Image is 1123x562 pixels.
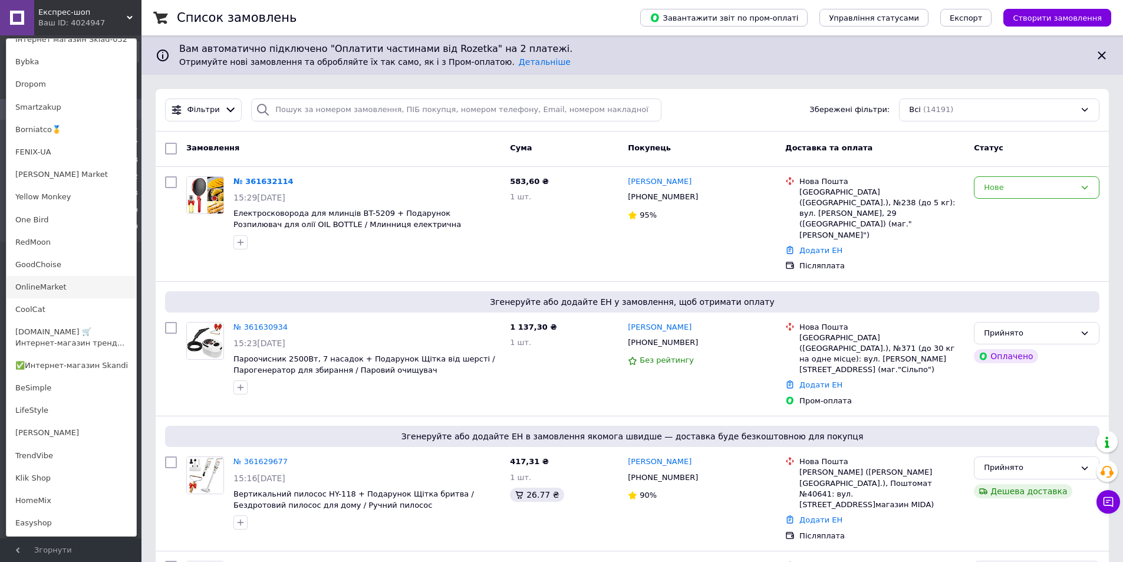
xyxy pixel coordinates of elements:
span: 95% [640,211,657,219]
a: HomeMix [6,489,136,512]
span: Згенеруйте або додайте ЕН у замовлення, щоб отримати оплату [170,296,1095,308]
div: [PHONE_NUMBER] [625,335,700,350]
span: 15:29[DATE] [233,193,285,202]
a: Створити замовлення [992,13,1111,22]
a: Фото товару [186,176,224,214]
a: FENIX-UA [6,141,136,163]
a: № 361630934 [233,323,288,331]
span: (14191) [923,105,954,114]
span: Доставка та оплата [785,143,872,152]
a: OnlineMarket [6,276,136,298]
div: [PHONE_NUMBER] [625,470,700,485]
a: LifeStyle [6,399,136,422]
span: 1 шт. [510,338,531,347]
h1: Список замовлень [177,11,297,25]
span: Експорт [950,14,983,22]
a: BeSimple [6,377,136,399]
span: 1 шт. [510,473,531,482]
a: Вертикальний пилосос HY-118 + Подарунок Щітка бритва / Бездротовий пилосос для дому / Ручний пилосос [233,489,474,510]
span: Завантажити звіт по пром-оплаті [650,12,798,23]
button: Створити замовлення [1003,9,1111,27]
img: Фото товару [187,323,223,359]
a: Easyshop [6,512,136,534]
div: Прийнято [984,327,1075,340]
a: Smartzakup [6,96,136,119]
a: ✅Интернет-магазин Skandi [6,354,136,377]
div: Пром-оплата [799,396,964,406]
span: Покупець [628,143,671,152]
a: № 361629677 [233,457,288,466]
button: Завантажити звіт по пром-оплаті [640,9,808,27]
div: 26.77 ₴ [510,488,564,502]
a: Додати ЕН [799,246,842,255]
a: Додати ЕН [799,380,842,389]
div: Дешева доставка [974,484,1072,498]
span: Всі [909,104,921,116]
span: 1 шт. [510,192,531,201]
span: Збережені фільтри: [809,104,890,116]
span: 1 137,30 ₴ [510,323,556,331]
span: Згенеруйте або додайте ЕН в замовлення якомога швидше — доставка буде безкоштовною для покупця [170,430,1095,442]
a: Додати ЕН [799,515,842,524]
a: Детальніше [519,57,571,67]
span: Управління статусами [829,14,919,22]
span: Фільтри [187,104,220,116]
button: Експорт [940,9,992,27]
div: Нова Пошта [799,322,964,333]
span: Отримуйте нові замовлення та обробляйте їх так само, як і з Пром-оплатою. [179,57,571,67]
span: Статус [974,143,1003,152]
a: GoodChoise [6,254,136,276]
span: 15:23[DATE] [233,338,285,348]
a: Пароочисник 2500Вт, 7 насадок + Подарунок Щітка від шерсті / Парогенератор для збирання / Паровий... [233,354,495,374]
span: Експрес-шоп [38,7,127,18]
div: [GEOGRAPHIC_DATA] ([GEOGRAPHIC_DATA].), №238 (до 5 кг): вул. [PERSON_NAME], 29 ([GEOGRAPHIC_DATA]... [799,187,964,241]
span: Створити замовлення [1013,14,1102,22]
img: Фото товару [187,457,223,494]
input: Пошук за номером замовлення, ПІБ покупця, номером телефону, Email, номером накладної [251,98,661,121]
span: 15:16[DATE] [233,474,285,483]
a: Фото товару [186,322,224,360]
img: Фото товару [187,177,223,213]
a: Dropom [6,73,136,96]
div: [PHONE_NUMBER] [625,189,700,205]
a: [PERSON_NAME] [628,322,691,333]
div: [GEOGRAPHIC_DATA] ([GEOGRAPHIC_DATA].), №371 (до 30 кг на одне місце): вул. [PERSON_NAME][STREET_... [799,333,964,376]
a: [DOMAIN_NAME] 🛒 Интернет-магазин тренд... [6,321,136,354]
a: [PERSON_NAME] [628,176,691,188]
span: 417,31 ₴ [510,457,549,466]
button: Управління статусами [819,9,928,27]
a: Yellow Monkey [6,186,136,208]
div: Ваш ID: 4024947 [38,18,88,28]
div: Післяплата [799,531,964,541]
a: [PERSON_NAME] [628,456,691,468]
span: 90% [640,491,657,499]
span: Вам автоматично підключено "Оплатити частинами від Rozetka" на 2 платежі. [179,42,1085,56]
a: One Bird [6,209,136,231]
span: Замовлення [186,143,239,152]
span: Без рейтингу [640,356,694,364]
span: 583,60 ₴ [510,177,549,186]
a: Інтернет магазин Sklad-032 [6,28,136,51]
div: Нова Пошта [799,176,964,187]
div: [PERSON_NAME] ([PERSON_NAME][GEOGRAPHIC_DATA].), Поштомат №40641: вул. [STREET_ADDRESS]магазин MIDA) [799,467,964,510]
a: № 361632114 [233,177,294,186]
a: CoolCat [6,298,136,321]
a: Фото товару [186,456,224,494]
div: Оплачено [974,349,1038,363]
button: Чат з покупцем [1096,490,1120,514]
a: Klik Shop [6,467,136,489]
a: Електросковорода для млинців BT-5209 + Подарунок Розпилювач для олії OIL BOTTLE / Млинниця електр... [233,209,461,229]
a: TrendVibe [6,445,136,467]
a: [PERSON_NAME] [6,422,136,444]
div: Нове [984,182,1075,194]
div: Нова Пошта [799,456,964,467]
a: RedMoon [6,231,136,254]
a: [PERSON_NAME] Market [6,163,136,186]
div: Прийнято [984,462,1075,474]
span: Cума [510,143,532,152]
a: Borniatco🥇 [6,119,136,141]
a: Bybka [6,51,136,73]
